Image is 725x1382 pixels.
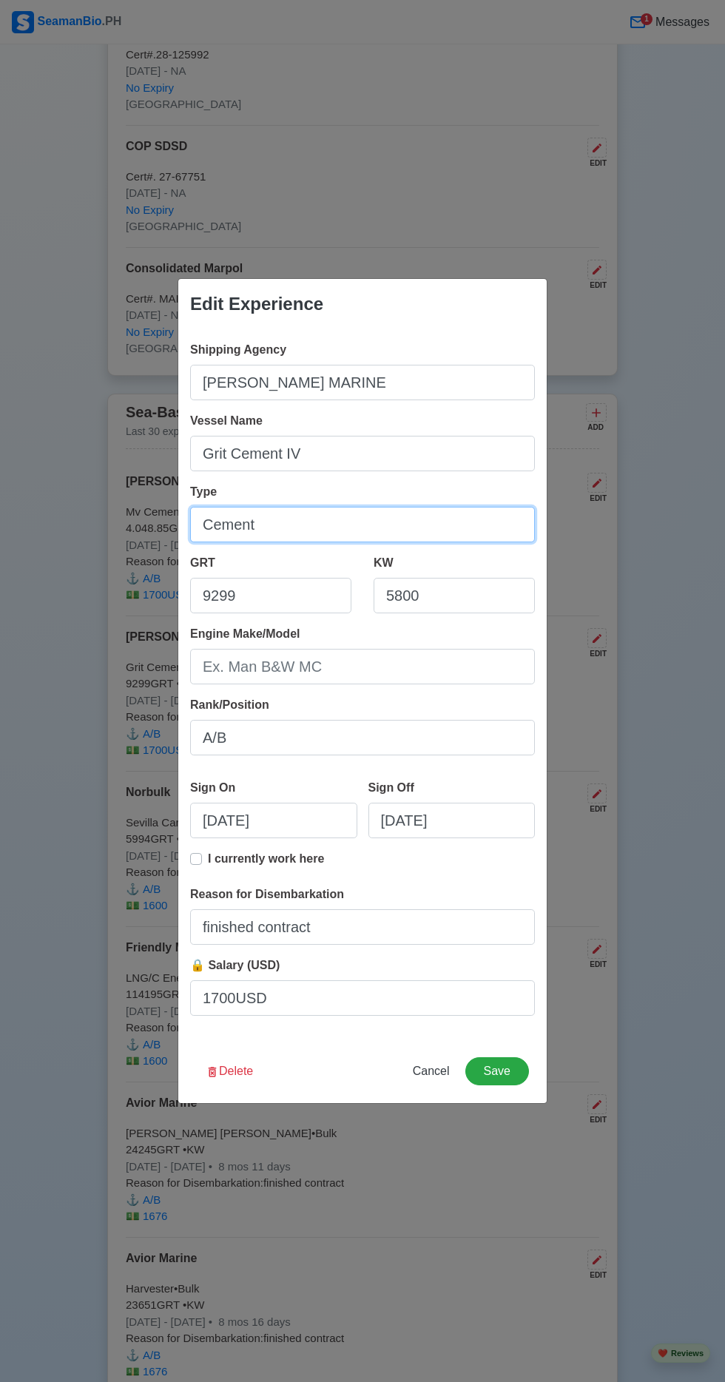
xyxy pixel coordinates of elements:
[190,888,344,900] span: Reason for Disembarkation
[208,850,324,868] p: I currently work here
[190,779,241,797] div: Sign On
[413,1065,450,1077] span: Cancel
[368,779,420,797] div: Sign Off
[190,414,263,427] span: Vessel Name
[190,698,269,711] span: Rank/Position
[403,1057,459,1085] button: Cancel
[190,291,323,317] div: Edit Experience
[190,436,535,471] input: Ex: Dolce Vita
[190,980,535,1016] input: ex. 2500
[190,556,215,569] span: GRT
[465,1057,529,1085] button: Save
[190,649,535,684] input: Ex. Man B&W MC
[190,720,535,755] input: Ex: Third Officer or 3/OFF
[196,1057,263,1085] button: Delete
[190,365,535,400] input: Ex: Global Gateway
[190,627,300,640] span: Engine Make/Model
[374,578,535,613] input: 8000
[190,909,535,945] input: Your reason for disembarkation...
[190,578,351,613] input: 33922
[374,556,394,569] span: KW
[190,507,535,542] input: Bulk, Container, etc.
[190,959,280,971] span: 🔒 Salary (USD)
[190,485,217,498] span: Type
[190,343,286,356] span: Shipping Agency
